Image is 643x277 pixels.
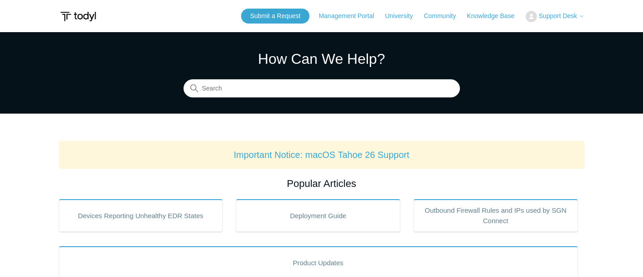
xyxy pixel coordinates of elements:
[234,150,410,160] a: Important Notice: macOS Tahoe 26 Support
[184,48,460,70] h1: How Can We Help?
[241,9,309,24] a: Submit a Request
[236,199,400,232] a: Deployment Guide
[59,199,223,232] a: Devices Reporting Unhealthy EDR States
[526,11,585,22] button: Support Desk
[424,11,465,21] a: Community
[467,11,523,21] a: Knowledge Base
[59,176,585,191] h2: Popular Articles
[385,11,422,21] a: University
[539,12,577,19] span: Support Desk
[414,199,578,232] a: Outbound Firewall Rules and IPs used by SGN Connect
[319,11,383,21] a: Management Portal
[184,80,460,98] input: Search
[59,8,97,25] img: Todyl Support Center Help Center home page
